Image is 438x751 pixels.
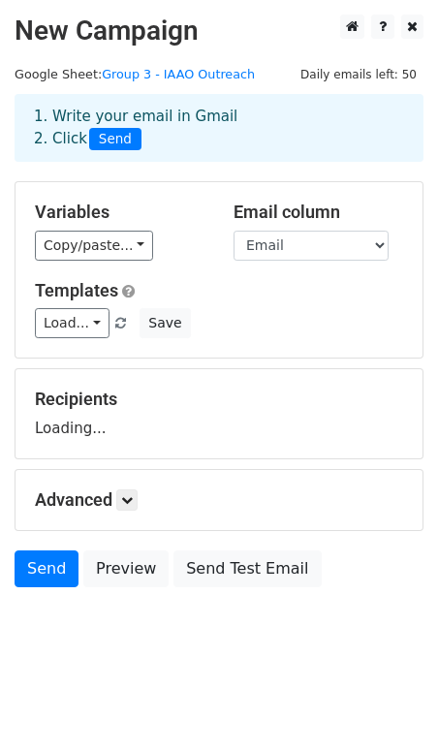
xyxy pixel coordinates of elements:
[294,64,423,85] span: Daily emails left: 50
[83,550,169,587] a: Preview
[35,231,153,261] a: Copy/paste...
[35,389,403,439] div: Loading...
[15,15,423,47] h2: New Campaign
[35,280,118,300] a: Templates
[140,308,190,338] button: Save
[15,67,255,81] small: Google Sheet:
[35,308,109,338] a: Load...
[35,489,403,511] h5: Advanced
[294,67,423,81] a: Daily emails left: 50
[15,550,78,587] a: Send
[102,67,255,81] a: Group 3 - IAAO Outreach
[19,106,419,150] div: 1. Write your email in Gmail 2. Click
[35,389,403,410] h5: Recipients
[234,202,403,223] h5: Email column
[89,128,141,151] span: Send
[173,550,321,587] a: Send Test Email
[35,202,204,223] h5: Variables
